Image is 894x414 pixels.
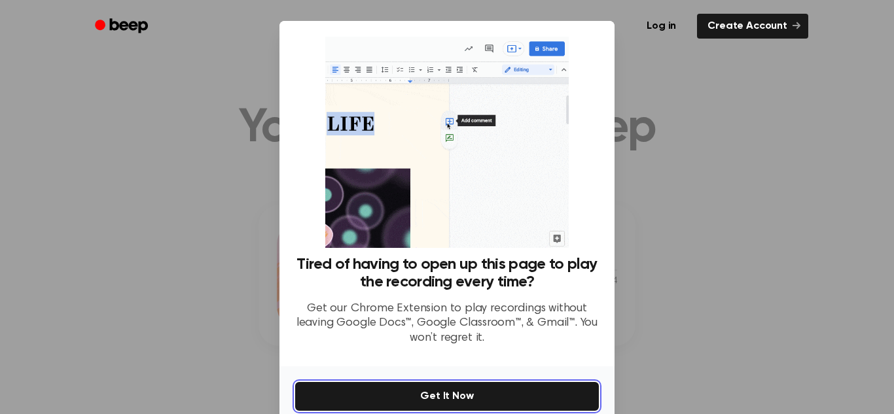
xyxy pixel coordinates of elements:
h3: Tired of having to open up this page to play the recording every time? [295,256,599,291]
p: Get our Chrome Extension to play recordings without leaving Google Docs™, Google Classroom™, & Gm... [295,302,599,346]
a: Log in [634,11,689,41]
img: Beep extension in action [325,37,568,248]
a: Beep [86,14,160,39]
a: Create Account [697,14,808,39]
button: Get It Now [295,382,599,411]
